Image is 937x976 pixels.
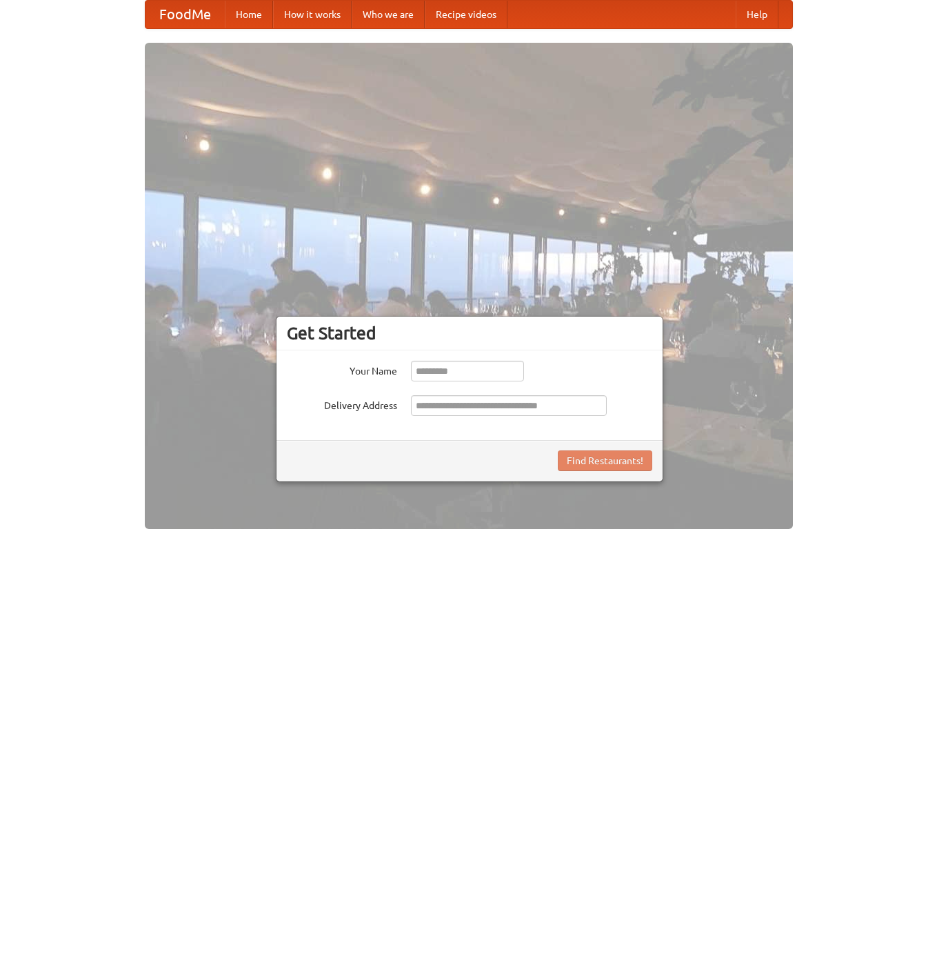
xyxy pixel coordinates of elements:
[352,1,425,28] a: Who we are
[287,323,652,343] h3: Get Started
[558,450,652,471] button: Find Restaurants!
[145,1,225,28] a: FoodMe
[225,1,273,28] a: Home
[287,361,397,378] label: Your Name
[287,395,397,412] label: Delivery Address
[273,1,352,28] a: How it works
[425,1,507,28] a: Recipe videos
[736,1,778,28] a: Help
